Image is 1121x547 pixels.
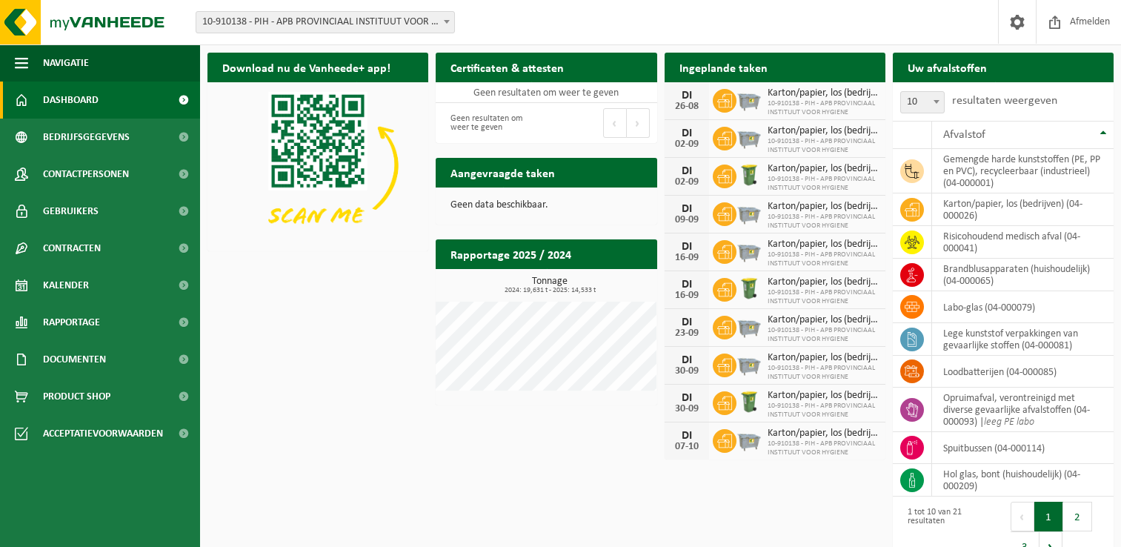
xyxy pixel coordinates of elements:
span: Karton/papier, los (bedrijven) [768,87,878,99]
span: Rapportage [43,304,100,341]
span: Contactpersonen [43,156,129,193]
span: Karton/papier, los (bedrijven) [768,352,878,364]
img: WB-2500-GAL-GY-01 [736,351,762,377]
span: Kalender [43,267,89,304]
span: 10-910138 - PIH - APB PROVINCIAAL INSTITUUT VOOR HYGIENE - ANTWERPEN [196,12,454,33]
td: loodbatterijen (04-000085) [932,356,1114,388]
td: hol glas, bont (huishoudelijk) (04-000209) [932,464,1114,497]
span: 10-910138 - PIH - APB PROVINCIAAL INSTITUUT VOOR HYGIENE - ANTWERPEN [196,11,455,33]
td: gemengde harde kunststoffen (PE, PP en PVC), recycleerbaar (industrieel) (04-000001) [932,149,1114,193]
label: resultaten weergeven [952,95,1057,107]
div: DI [672,127,702,139]
h2: Ingeplande taken [665,53,782,82]
span: 10-910138 - PIH - APB PROVINCIAAL INSTITUUT VOOR HYGIENE [768,251,878,268]
div: 26-08 [672,102,702,112]
span: Bedrijfsgegevens [43,119,130,156]
span: Karton/papier, los (bedrijven) [768,428,878,440]
h2: Download nu de Vanheede+ app! [207,53,405,82]
div: 30-09 [672,404,702,414]
div: 02-09 [672,139,702,150]
span: Afvalstof [943,129,985,141]
div: DI [672,430,702,442]
div: 30-09 [672,366,702,377]
div: 07-10 [672,442,702,452]
h2: Aangevraagde taken [436,158,570,187]
div: DI [672,241,702,253]
span: 10 [901,92,944,113]
p: Geen data beschikbaar. [450,200,642,210]
img: WB-2500-GAL-GY-01 [736,238,762,263]
button: Previous [1011,502,1034,531]
a: Bekijk rapportage [547,268,656,298]
h2: Uw afvalstoffen [893,53,1002,82]
td: opruimafval, verontreinigd met diverse gevaarlijke afvalstoffen (04-000093) | [932,388,1114,432]
img: WB-2500-GAL-GY-01 [736,200,762,225]
td: Geen resultaten om weer te geven [436,82,656,103]
span: 10-910138 - PIH - APB PROVINCIAAL INSTITUUT VOOR HYGIENE [768,99,878,117]
div: DI [672,354,702,366]
div: Geen resultaten om weer te geven [443,107,539,139]
td: lege kunststof verpakkingen van gevaarlijke stoffen (04-000081) [932,323,1114,356]
span: Karton/papier, los (bedrijven) [768,125,878,137]
button: Previous [603,108,627,138]
span: 10-910138 - PIH - APB PROVINCIAAL INSTITUUT VOOR HYGIENE [768,440,878,457]
span: 10-910138 - PIH - APB PROVINCIAAL INSTITUUT VOOR HYGIENE [768,175,878,193]
span: Product Shop [43,378,110,415]
td: karton/papier, los (bedrijven) (04-000026) [932,193,1114,226]
span: Dashboard [43,82,99,119]
img: WB-2500-GAL-GY-01 [736,314,762,339]
button: Next [627,108,650,138]
h2: Rapportage 2025 / 2024 [436,239,586,268]
td: brandblusapparaten (huishoudelijk) (04-000065) [932,259,1114,291]
span: Karton/papier, los (bedrijven) [768,163,878,175]
span: 10 [900,91,945,113]
span: Karton/papier, los (bedrijven) [768,314,878,326]
div: DI [672,316,702,328]
span: 10-910138 - PIH - APB PROVINCIAAL INSTITUUT VOOR HYGIENE [768,402,878,420]
i: leeg PE labo [984,417,1034,428]
button: 2 [1063,502,1092,531]
span: 10-910138 - PIH - APB PROVINCIAAL INSTITUUT VOOR HYGIENE [768,137,878,155]
h2: Certificaten & attesten [436,53,579,82]
span: Navigatie [43,44,89,82]
div: 23-09 [672,328,702,339]
div: DI [672,279,702,291]
img: WB-2500-GAL-GY-01 [736,125,762,150]
div: 02-09 [672,177,702,188]
td: labo-glas (04-000079) [932,291,1114,323]
div: DI [672,392,702,404]
span: Karton/papier, los (bedrijven) [768,390,878,402]
td: risicohoudend medisch afval (04-000041) [932,226,1114,259]
div: 16-09 [672,253,702,263]
div: DI [672,90,702,102]
button: 1 [1034,502,1063,531]
div: 16-09 [672,291,702,301]
span: Documenten [43,341,106,378]
span: Contracten [43,230,101,267]
span: 10-910138 - PIH - APB PROVINCIAAL INSTITUUT VOOR HYGIENE [768,326,878,344]
span: 10-910138 - PIH - APB PROVINCIAAL INSTITUUT VOOR HYGIENE [768,288,878,306]
td: spuitbussen (04-000114) [932,432,1114,464]
span: 10-910138 - PIH - APB PROVINCIAAL INSTITUUT VOOR HYGIENE [768,213,878,231]
div: DI [672,165,702,177]
img: WB-2500-GAL-GY-01 [736,427,762,452]
div: 09-09 [672,215,702,225]
span: Karton/papier, los (bedrijven) [768,276,878,288]
img: WB-0240-HPE-GN-50 [736,276,762,301]
span: 2024: 19,631 t - 2025: 14,533 t [443,287,656,294]
span: Karton/papier, los (bedrijven) [768,201,878,213]
span: Gebruikers [43,193,99,230]
img: WB-0240-HPE-GN-50 [736,162,762,188]
span: 10-910138 - PIH - APB PROVINCIAAL INSTITUUT VOOR HYGIENE [768,364,878,382]
span: Acceptatievoorwaarden [43,415,163,452]
div: DI [672,203,702,215]
img: WB-2500-GAL-GY-01 [736,87,762,112]
img: WB-0240-HPE-GN-50 [736,389,762,414]
span: Karton/papier, los (bedrijven) [768,239,878,251]
img: Download de VHEPlus App [207,82,428,248]
h3: Tonnage [443,276,656,294]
